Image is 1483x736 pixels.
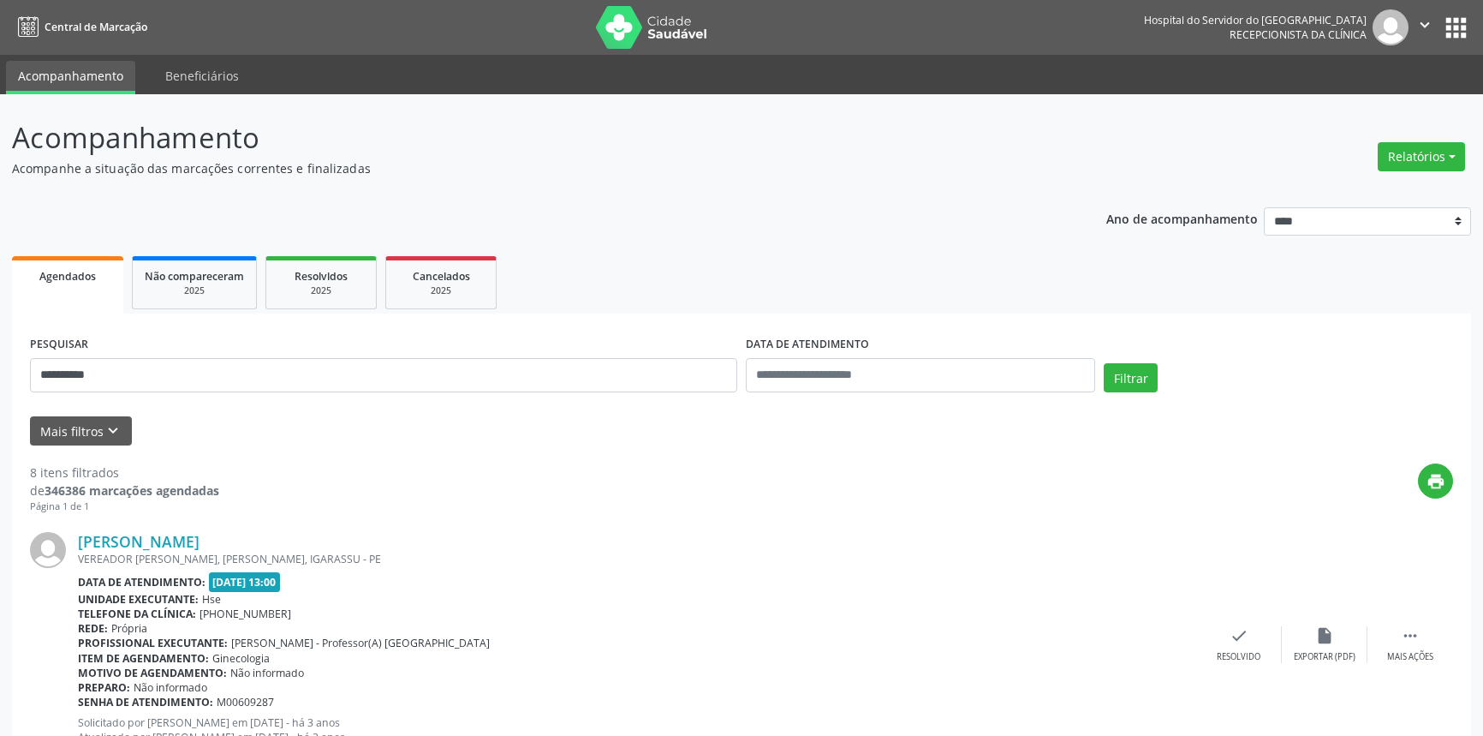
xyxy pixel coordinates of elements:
[746,332,869,358] label: DATA DE ATENDIMENTO
[413,269,470,284] span: Cancelados
[30,332,88,358] label: PESQUISAR
[1294,651,1355,663] div: Exportar (PDF)
[1426,472,1445,491] i: print
[1230,626,1248,645] i: check
[398,284,484,297] div: 2025
[45,20,147,34] span: Central de Marcação
[1144,13,1367,27] div: Hospital do Servidor do [GEOGRAPHIC_DATA]
[78,666,227,680] b: Motivo de agendamento:
[45,482,219,499] strong: 346386 marcações agendadas
[78,636,228,650] b: Profissional executante:
[202,592,221,607] span: Hse
[212,651,270,666] span: Ginecologia
[1230,27,1367,42] span: Recepcionista da clínica
[1409,9,1441,45] button: 
[111,621,147,636] span: Própria
[6,61,135,94] a: Acompanhamento
[12,117,1033,159] p: Acompanhamento
[1387,651,1433,663] div: Mais ações
[78,592,199,607] b: Unidade executante:
[30,464,219,482] div: 8 itens filtrados
[217,695,274,709] span: M00609287
[1373,9,1409,45] img: img
[12,13,147,41] a: Central de Marcação
[1418,464,1453,499] button: print
[30,482,219,500] div: de
[78,651,209,666] b: Item de agendamento:
[153,61,251,91] a: Beneficiários
[78,552,1196,566] div: VEREADOR [PERSON_NAME], [PERSON_NAME], IGARASSU - PE
[1378,142,1465,171] button: Relatórios
[1441,13,1471,43] button: apps
[295,269,348,284] span: Resolvidos
[200,607,291,621] span: [PHONE_NUMBER]
[78,607,196,621] b: Telefone da clínica:
[39,269,96,284] span: Agendados
[1315,626,1334,645] i: insert_drive_file
[78,575,205,589] b: Data de atendimento:
[78,621,108,636] b: Rede:
[1217,651,1260,663] div: Resolvido
[1415,15,1434,34] i: 
[30,500,219,514] div: Página 1 de 1
[30,416,132,446] button: Mais filtroskeyboard_arrow_down
[230,666,304,680] span: Não informado
[104,422,122,440] i: keyboard_arrow_down
[78,532,200,551] a: [PERSON_NAME]
[1104,363,1158,392] button: Filtrar
[134,680,207,695] span: Não informado
[30,532,66,568] img: img
[12,159,1033,177] p: Acompanhe a situação das marcações correntes e finalizadas
[145,269,244,284] span: Não compareceram
[145,284,244,297] div: 2025
[209,572,281,592] span: [DATE] 13:00
[78,695,213,709] b: Senha de atendimento:
[78,680,130,695] b: Preparo:
[1106,207,1258,229] p: Ano de acompanhamento
[1401,626,1420,645] i: 
[231,636,490,650] span: [PERSON_NAME] - Professor(A) [GEOGRAPHIC_DATA]
[278,284,364,297] div: 2025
